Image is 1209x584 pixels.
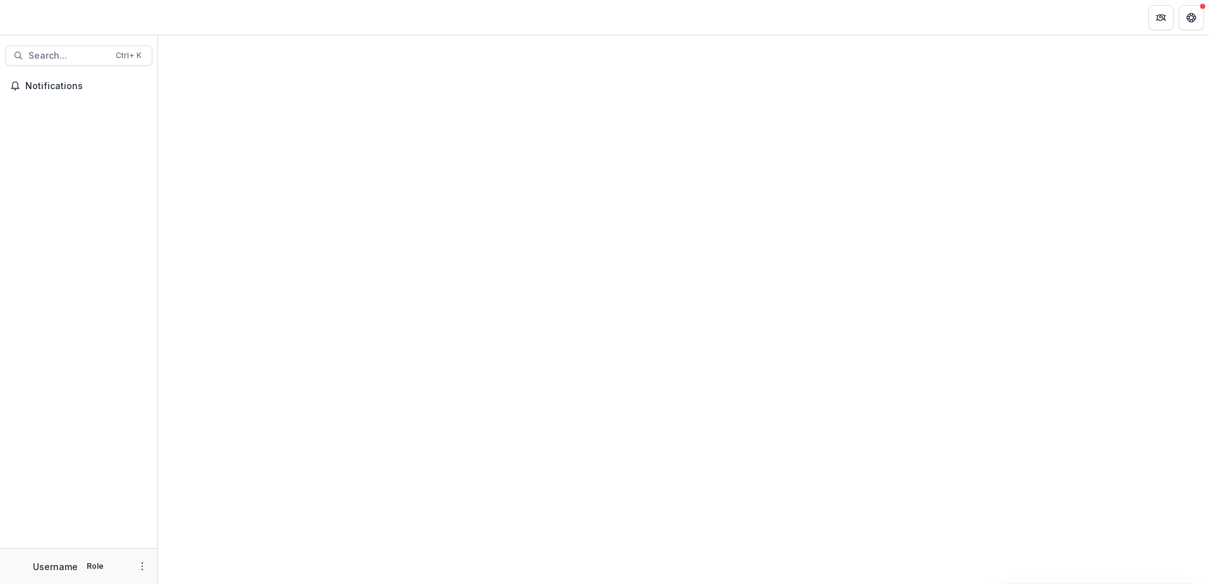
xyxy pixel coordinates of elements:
button: Notifications [5,76,152,96]
button: Get Help [1179,5,1204,30]
span: Notifications [25,81,147,92]
p: Username [33,560,78,573]
button: Partners [1148,5,1174,30]
div: Ctrl + K [113,49,144,63]
span: Search... [28,51,108,61]
button: More [135,559,150,574]
button: Search... [5,46,152,66]
nav: breadcrumb [163,8,217,27]
p: Role [83,561,107,572]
